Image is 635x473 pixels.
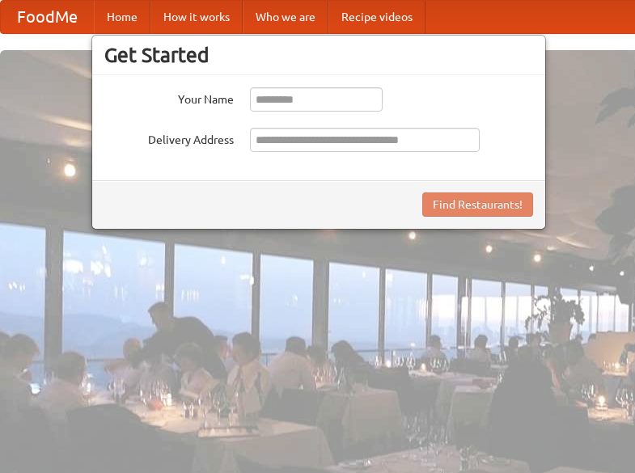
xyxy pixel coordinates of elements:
[422,192,533,217] button: Find Restaurants!
[104,87,234,108] label: Your Name
[104,43,533,67] h3: Get Started
[243,1,328,33] a: Who we are
[1,1,94,33] a: FoodMe
[150,1,243,33] a: How it works
[94,1,150,33] a: Home
[328,1,425,33] a: Recipe videos
[104,128,234,148] label: Delivery Address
